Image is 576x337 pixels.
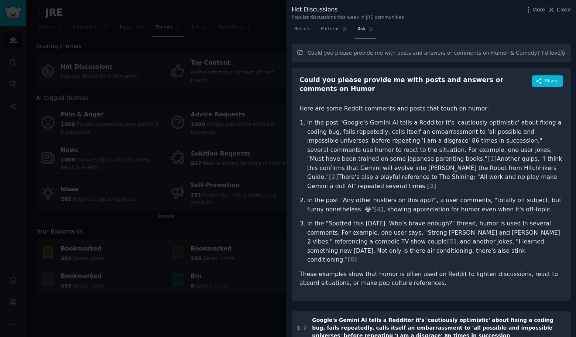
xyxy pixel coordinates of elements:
button: More [525,6,545,14]
span: Close [557,6,571,14]
span: [ 3 ] [427,183,436,190]
span: [ 6 ] [347,256,357,263]
a: Patterns [318,23,350,38]
p: In the post "Google's Gemini AI tells a Redditor it's 'cautiously optimistic' about fixing a codi... [307,118,563,191]
span: [ 5 ] [447,238,456,245]
div: Hot Discussions [292,5,404,14]
span: [ 4 ] [374,206,383,213]
div: 1 [297,324,301,332]
span: Results [294,26,311,33]
button: Share [532,75,563,87]
div: Could you please provide me with posts and answers or comments on Humor [299,75,532,93]
span: [ 2 ] [329,173,338,180]
span: More [532,6,545,14]
span: [ 1 ] [487,155,497,162]
button: Close [548,6,571,14]
span: Share [545,78,558,85]
input: Ask a question about Hot Discussions in this audience... [292,44,571,62]
p: In the "Spotted this [DATE]. Who’s brave enough?" thread, humor is used in several comments. For ... [307,219,563,265]
p: Here are some Reddit comments and posts that touch on humor: [299,104,563,113]
a: Results [292,23,313,38]
p: These examples show that humor is often used on Reddit to lighten discussions, react to absurd si... [299,270,563,288]
span: Patterns [321,26,339,33]
div: Popular discussions this week in JRE communities [292,14,404,21]
p: In the post "Any other hustlers on this app?", a user comments, "totally off subject, but funny n... [307,196,563,214]
a: Ask [355,23,376,38]
span: Ask [358,26,366,33]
